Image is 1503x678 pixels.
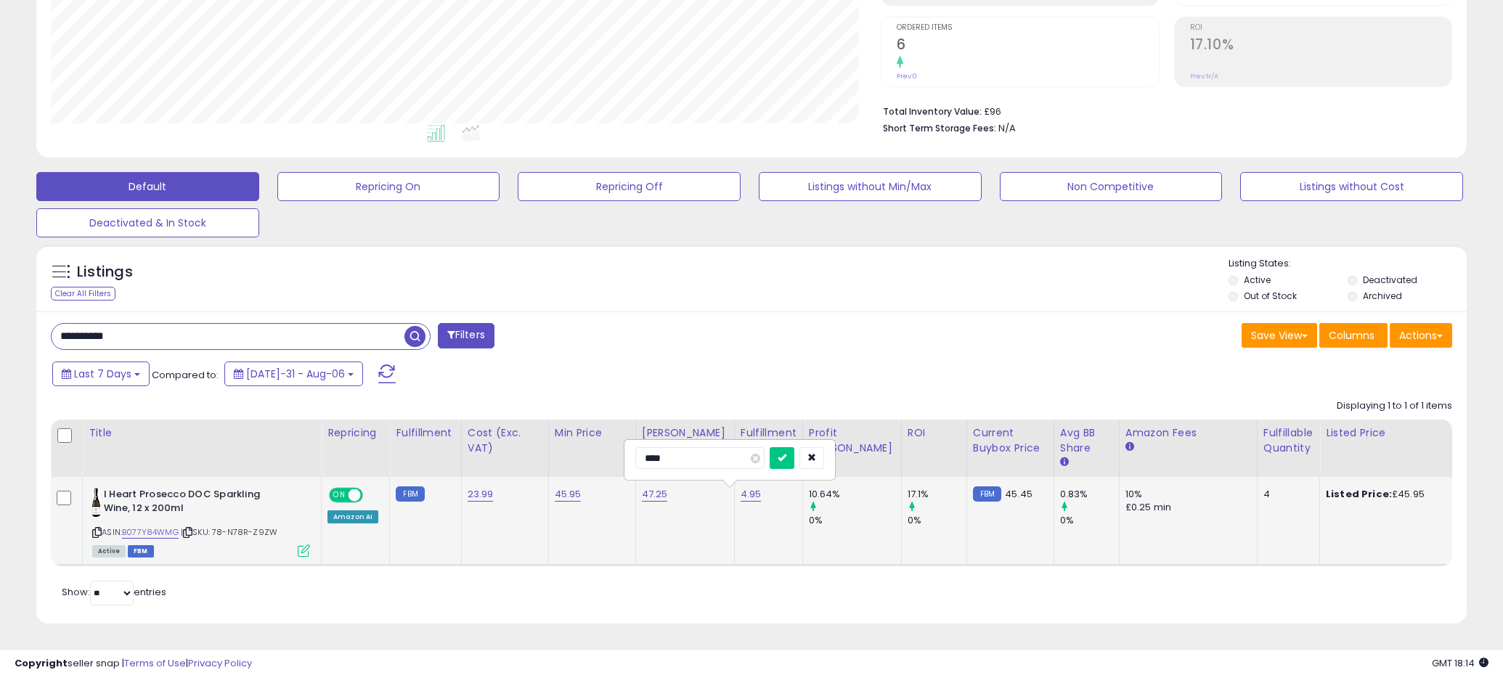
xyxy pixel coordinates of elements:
[908,488,966,501] div: 17.1%
[1390,323,1452,348] button: Actions
[327,510,378,523] div: Amazon AI
[1190,24,1451,32] span: ROI
[1244,274,1271,286] label: Active
[741,487,762,502] a: 4.95
[330,489,349,502] span: ON
[741,425,797,456] div: Fulfillment Cost
[1060,425,1113,456] div: Avg BB Share
[1432,656,1488,670] span: 2025-08-14 18:14 GMT
[104,488,280,518] b: I Heart Prosecco DOC Sparkling Wine, 12 x 200ml
[92,545,126,557] span: All listings currently available for purchase on Amazon
[908,514,966,527] div: 0%
[883,102,1441,119] li: £96
[1263,425,1313,456] div: Fulfillable Quantity
[555,487,582,502] a: 45.95
[468,425,542,456] div: Cost (Exc. VAT)
[92,488,310,555] div: ASIN:
[973,425,1048,456] div: Current Buybox Price
[759,172,982,201] button: Listings without Min/Max
[1229,257,1466,271] p: Listing States:
[277,172,500,201] button: Repricing On
[122,526,179,539] a: B077Y84WMG
[1326,488,1446,501] div: £45.95
[1125,501,1246,514] div: £0.25 min
[518,172,741,201] button: Repricing Off
[36,208,259,237] button: Deactivated & In Stock
[1190,36,1451,56] h2: 17.10%
[883,122,996,134] b: Short Term Storage Fees:
[1125,425,1251,441] div: Amazon Fees
[642,487,668,502] a: 47.25
[1000,172,1223,201] button: Non Competitive
[883,105,982,118] b: Total Inventory Value:
[361,489,384,502] span: OFF
[809,514,901,527] div: 0%
[89,425,315,441] div: Title
[642,425,728,441] div: [PERSON_NAME]
[1240,172,1463,201] button: Listings without Cost
[897,24,1158,32] span: Ordered Items
[1244,290,1297,302] label: Out of Stock
[973,486,1001,502] small: FBM
[396,486,424,502] small: FBM
[1242,323,1317,348] button: Save View
[396,425,455,441] div: Fulfillment
[36,172,259,201] button: Default
[188,656,252,670] a: Privacy Policy
[897,36,1158,56] h2: 6
[1060,488,1119,501] div: 0.83%
[128,545,154,557] span: FBM
[1337,399,1452,413] div: Displaying 1 to 1 of 1 items
[152,368,219,382] span: Compared to:
[74,367,131,381] span: Last 7 Days
[1190,72,1218,81] small: Prev: N/A
[1329,328,1374,343] span: Columns
[62,585,166,599] span: Show: entries
[224,362,363,386] button: [DATE]-31 - Aug-06
[438,323,494,348] button: Filters
[181,526,277,538] span: | SKU: 78-N78R-Z9ZW
[52,362,150,386] button: Last 7 Days
[1326,425,1451,441] div: Listed Price
[1363,290,1402,302] label: Archived
[897,72,917,81] small: Prev: 0
[1125,441,1134,454] small: Amazon Fees.
[809,425,895,456] div: Profit [PERSON_NAME]
[92,488,100,517] img: 312S-OUe69L._SL40_.jpg
[809,488,901,501] div: 10.64%
[1060,456,1069,469] small: Avg BB Share.
[1060,514,1119,527] div: 0%
[908,425,961,441] div: ROI
[998,121,1016,135] span: N/A
[327,425,383,441] div: Repricing
[1319,323,1388,348] button: Columns
[555,425,630,441] div: Min Price
[15,657,252,671] div: seller snap | |
[1125,488,1246,501] div: 10%
[1005,487,1032,501] span: 45.45
[77,262,133,282] h5: Listings
[15,656,68,670] strong: Copyright
[246,367,345,381] span: [DATE]-31 - Aug-06
[1263,488,1308,501] div: 4
[124,656,186,670] a: Terms of Use
[468,487,494,502] a: 23.99
[51,287,115,301] div: Clear All Filters
[1326,487,1392,501] b: Listed Price:
[1363,274,1417,286] label: Deactivated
